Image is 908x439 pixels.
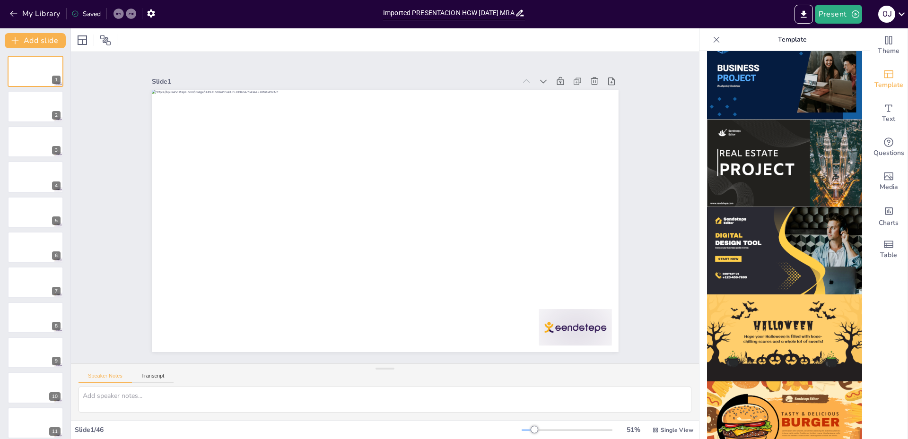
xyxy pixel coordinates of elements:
div: 11 [8,407,63,439]
div: Add ready made slides [870,62,908,96]
div: 2 [52,111,61,120]
div: 6 [8,232,63,263]
div: O J [878,6,895,23]
img: thumb-12.png [707,207,862,294]
button: Speaker Notes [79,373,132,383]
div: Saved [71,9,101,18]
span: Single View [661,426,693,434]
div: 2 [8,91,63,122]
span: Media [880,182,898,192]
div: 9 [8,337,63,368]
img: thumb-13.png [707,294,862,382]
button: Transcript [132,373,174,383]
input: Insert title [383,6,515,20]
img: thumb-10.png [707,32,862,120]
span: Template [874,80,903,90]
div: Slide 1 [166,53,529,100]
div: 51 % [622,425,645,434]
div: 4 [8,161,63,192]
button: Present [815,5,862,24]
div: Layout [75,33,90,48]
span: Theme [878,46,899,56]
div: Add charts and graphs [870,198,908,232]
button: O J [878,5,895,24]
div: 5 [52,216,61,225]
span: Questions [873,148,904,158]
div: 7 [52,287,61,295]
span: Position [100,34,111,46]
img: thumb-11.png [707,120,862,207]
div: 11 [49,427,61,436]
span: Table [880,250,897,260]
div: 6 [52,251,61,260]
div: Add text boxes [870,96,908,130]
div: Change the overall theme [870,28,908,62]
div: 10 [8,372,63,403]
span: Charts [879,218,899,228]
div: 9 [52,357,61,365]
p: Template [724,28,860,51]
div: 5 [8,197,63,228]
div: 10 [49,392,61,401]
div: 8 [8,302,63,333]
button: Export to PowerPoint [794,5,813,24]
div: Add a table [870,232,908,267]
div: Get real-time input from your audience [870,130,908,164]
button: Add slide [5,33,66,48]
div: 3 [52,146,61,155]
div: 3 [8,126,63,157]
div: 1 [8,56,63,87]
span: Text [882,114,895,124]
div: Slide 1 / 46 [75,425,522,434]
button: My Library [7,6,64,21]
div: 1 [52,76,61,84]
div: Add images, graphics, shapes or video [870,164,908,198]
div: 7 [8,267,63,298]
div: 8 [52,322,61,330]
div: 4 [52,181,61,190]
